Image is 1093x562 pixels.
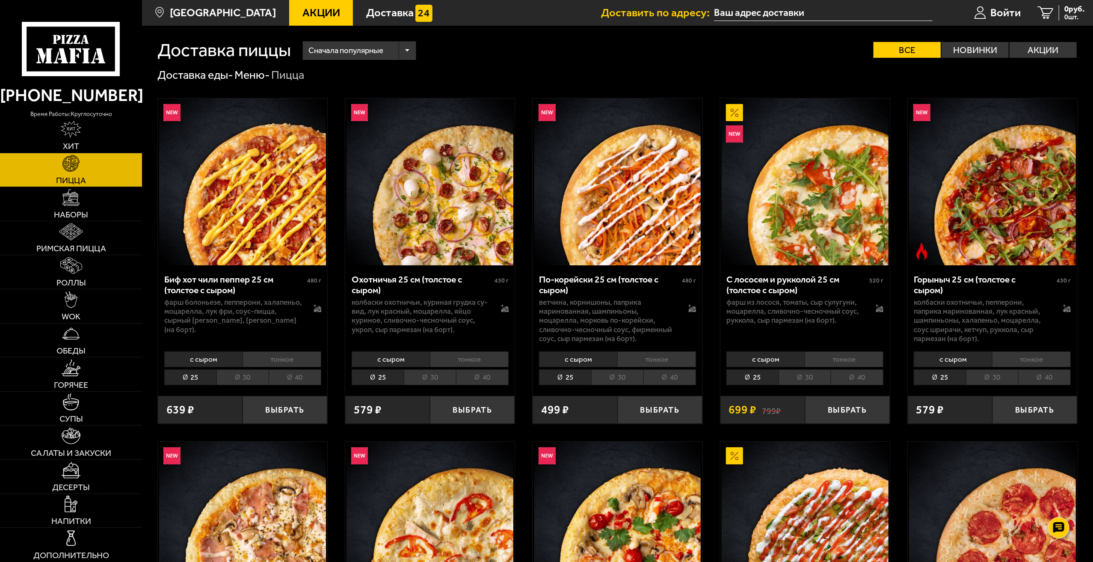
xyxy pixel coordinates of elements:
[164,298,302,334] p: фарш болоньезе, пепперони, халапеньо, моцарелла, лук фри, соус-пицца, сырный [PERSON_NAME], [PERS...
[966,369,1018,385] li: 30
[430,396,515,424] button: Выбрать
[643,369,696,385] li: 40
[914,351,992,367] li: с сыром
[351,447,368,464] img: Новинка
[869,277,883,284] span: 520 г
[908,98,1077,265] a: НовинкаОстрое блюдоГорыныч 25 см (толстое с сыром)
[347,98,513,265] img: Охотничья 25 см (толстое с сыром)
[720,98,890,265] a: АкционныйНовинкаС лососем и рукколой 25 см (толстое с сыром)
[33,551,109,560] span: Дополнительно
[942,42,1009,58] label: Новинки
[351,104,368,121] img: Новинка
[601,7,714,18] span: Доставить по адресу:
[726,125,743,143] img: Новинка
[54,211,88,219] span: Наборы
[913,104,930,121] img: Новинка
[157,41,291,59] h1: Доставка пиццы
[541,404,569,416] span: 499 ₽
[913,243,930,260] img: Острое блюдо
[682,277,696,284] span: 480 г
[539,369,591,385] li: 25
[54,381,88,390] span: Горячее
[352,369,404,385] li: 25
[1010,42,1077,58] label: Акции
[56,347,86,355] span: Обеды
[874,42,941,58] label: Все
[992,351,1071,367] li: тонкое
[1057,277,1071,284] span: 430 г
[170,7,276,18] span: [GEOGRAPHIC_DATA]
[158,98,327,265] a: НовинкаБиф хот чили пеппер 25 см (толстое с сыром)
[591,369,643,385] li: 30
[404,369,456,385] li: 30
[1064,14,1084,21] span: 0 шт.
[52,483,90,492] span: Десерты
[539,104,556,121] img: Новинка
[164,369,216,385] li: 25
[722,98,889,265] img: С лососем и рукколой 25 см (толстое с сыром)
[714,5,933,21] input: Ваш адрес доставки
[59,415,83,423] span: Супы
[163,104,181,121] img: Новинка
[456,369,509,385] li: 40
[533,98,702,265] a: НовинкаПо-корейски 25 см (толстое с сыром)
[216,369,269,385] li: 30
[914,274,1054,296] div: Горыныч 25 см (толстое с сыром)
[726,447,743,464] img: Акционный
[271,68,304,83] div: Пицца
[779,369,831,385] li: 30
[234,68,270,82] a: Меню-
[269,369,321,385] li: 40
[164,351,243,367] li: с сыром
[539,298,677,343] p: ветчина, корнишоны, паприка маринованная, шампиньоны, моцарелла, морковь по-корейски, сливочно-че...
[62,312,80,321] span: WOK
[157,68,233,82] a: Доставка еды-
[415,5,432,22] img: 15daf4d41897b9f0e9f617042186c801.svg
[243,351,321,367] li: тонкое
[1018,369,1071,385] li: 40
[166,404,194,416] span: 639 ₽
[159,98,326,265] img: Биф хот чили пеппер 25 см (толстое с сыром)
[352,274,492,296] div: Охотничья 25 см (толстое с сыром)
[618,396,702,424] button: Выбрать
[539,351,617,367] li: с сыром
[990,7,1021,18] span: Войти
[345,98,515,265] a: НовинкаОхотничья 25 см (толстое с сыром)
[726,298,864,325] p: фарш из лосося, томаты, сыр сулугуни, моцарелла, сливочно-чесночный соус, руккола, сыр пармезан (...
[302,7,340,18] span: Акции
[495,277,509,284] span: 430 г
[307,277,321,284] span: 480 г
[726,104,743,121] img: Акционный
[163,447,181,464] img: Новинка
[56,176,86,185] span: Пицца
[352,298,489,334] p: колбаски охотничьи, куриная грудка су-вид, лук красный, моцарелла, яйцо куриное, сливочно-чесночн...
[992,396,1077,424] button: Выбрать
[56,279,86,287] span: Роллы
[1064,5,1084,13] span: 0 руб.
[164,274,305,296] div: Биф хот чили пеппер 25 см (толстое с сыром)
[909,98,1076,265] img: Горыныч 25 см (толстое с сыром)
[539,447,556,464] img: Новинка
[352,351,430,367] li: с сыром
[534,98,701,265] img: По-корейски 25 см (толстое с сыром)
[762,404,781,416] s: 799 ₽
[617,351,696,367] li: тонкое
[430,351,509,367] li: тонкое
[354,404,382,416] span: 579 ₽
[726,274,867,296] div: С лососем и рукколой 25 см (толстое с сыром)
[914,369,966,385] li: 25
[914,298,1052,343] p: колбаски Охотничьи, пепперони, паприка маринованная, лук красный, шампиньоны, халапеньо, моцарелл...
[539,274,680,296] div: По-корейски 25 см (толстое с сыром)
[805,351,883,367] li: тонкое
[726,351,805,367] li: с сыром
[366,7,414,18] span: Доставка
[831,369,883,385] li: 40
[243,396,327,424] button: Выбрать
[729,404,756,416] span: 699 ₽
[308,40,383,62] span: Сначала популярные
[726,369,779,385] li: 25
[805,396,890,424] button: Выбрать
[31,449,111,458] span: Салаты и закуски
[51,517,91,526] span: Напитки
[36,244,106,253] span: Римская пицца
